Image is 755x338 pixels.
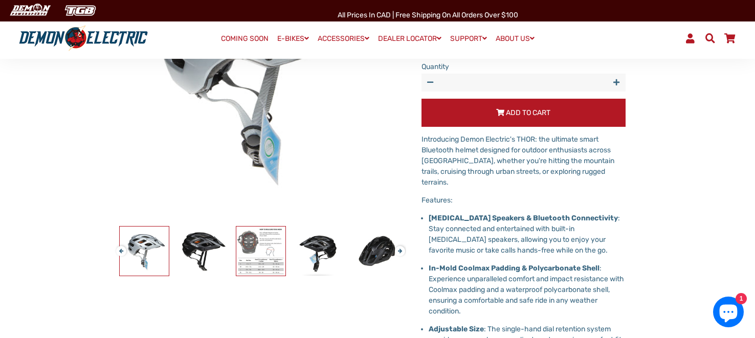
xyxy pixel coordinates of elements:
[217,32,272,46] a: COMING SOON
[274,31,313,46] a: E-BIKES
[295,227,344,276] img: Safe-Tec THOR Smart Bicycle Helmet - Demon Electric
[59,2,101,19] img: TGB Canada
[429,264,599,273] strong: In-Mold Coolmax Padding & Polycarbonate Shell
[421,134,626,188] p: Introducing Demon Electric's THOR: the ultimate smart Bluetooth helmet designed for outdoor enthu...
[120,227,169,276] img: Safe-Tec THOR Smart Bicycle Helmet - Demon Electric
[506,108,550,117] span: Add to Cart
[236,227,285,276] img: Safe-Tec THOR Smart Bicycle Helmet - Demon Electric
[178,227,227,276] img: Safe-Tec THOR Smart Bicycle Helmet - Demon Electric
[429,214,618,222] strong: [MEDICAL_DATA] Speakers & Bluetooth Connectivity
[314,31,373,46] a: ACCESSORIES
[374,31,445,46] a: DEALER LOCATOR
[338,11,518,19] span: All Prices in CAD | Free shipping on all orders over $100
[421,61,626,72] label: Quantity
[492,31,538,46] a: ABOUT US
[395,241,401,253] button: Next
[710,297,747,330] inbox-online-store-chat: Shopify online store chat
[429,263,626,317] p: : Experience unparalleled comfort and impact resistance with Coolmax padding and a waterproof pol...
[15,25,151,52] img: Demon Electric logo
[421,99,626,127] button: Add to Cart
[608,74,626,92] button: Increase item quantity by one
[116,241,122,253] button: Previous
[429,213,626,256] p: : Stay connected and entertained with built-in [MEDICAL_DATA] speakers, allowing you to enjoy you...
[421,74,439,92] button: Reduce item quantity by one
[447,31,491,46] a: SUPPORT
[429,325,484,333] strong: Adjustable Size
[353,227,402,276] img: Safe-Tec THOR Smart Bicycle Helmet - Demon Electric
[421,195,626,206] p: Features:
[421,74,626,92] input: quantity
[5,2,54,19] img: Demon Electric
